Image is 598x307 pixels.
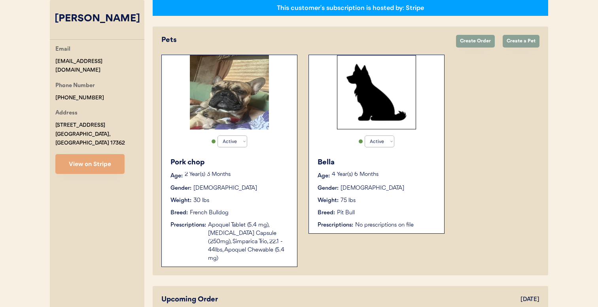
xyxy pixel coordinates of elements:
[55,121,144,148] div: [STREET_ADDRESS] [GEOGRAPHIC_DATA], [GEOGRAPHIC_DATA] 17362
[503,35,539,48] button: Create a Pet
[55,154,125,174] button: View on Stripe
[55,57,144,75] div: [EMAIL_ADDRESS][DOMAIN_NAME]
[318,209,335,217] div: Breed:
[170,184,191,193] div: Gender:
[193,184,257,193] div: [DEMOGRAPHIC_DATA]
[337,209,355,217] div: Pit Bull
[50,11,144,27] div: [PERSON_NAME]
[208,221,289,263] div: Apoquel Tablet (5.4 mg), [MEDICAL_DATA] Capsule (250mg), Simparica Trio, 22.1 - 44lbs, Apoquel Ch...
[355,221,436,229] div: No prescriptions on file
[318,184,339,193] div: Gender:
[318,221,353,229] div: Prescriptions:
[55,45,70,55] div: Email
[520,296,539,304] div: [DATE]
[161,35,448,46] div: Pets
[318,196,339,205] div: Weight:
[318,172,330,180] div: Age:
[337,55,416,130] img: Rectangle%2029.svg
[170,196,191,205] div: Weight:
[190,209,229,217] div: French Bulldog
[55,81,95,91] div: Phone Number
[341,196,356,205] div: 75 lbs
[456,35,495,48] button: Create Order
[55,109,78,118] div: Address
[170,172,183,180] div: Age:
[190,55,269,130] img: porkchop%20front.jpg
[318,157,436,168] div: Bella
[55,93,104,103] div: [PHONE_NUMBER]
[170,221,206,229] div: Prescriptions:
[170,209,188,217] div: Breed:
[185,172,289,177] p: 2 Year(s) 3 Months
[277,4,424,12] div: This customer's subscription is hosted by: Stripe
[170,157,289,168] div: Pork chop
[161,294,218,305] div: Upcoming Order
[193,196,209,205] div: 30 lbs
[341,184,404,193] div: [DEMOGRAPHIC_DATA]
[332,172,436,177] p: 4 Year(s) 6 Months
